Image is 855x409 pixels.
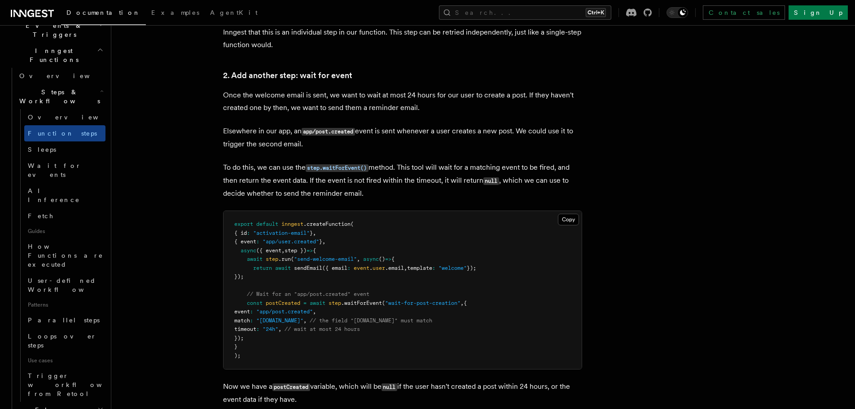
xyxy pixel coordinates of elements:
span: { [313,247,316,254]
span: Wait for events [28,162,81,178]
span: } [234,343,237,350]
a: Overview [16,68,105,84]
span: . [369,265,373,271]
span: Parallel steps [28,317,100,324]
span: "[DOMAIN_NAME]" [256,317,303,324]
span: inngest [281,221,303,227]
span: const [247,300,263,306]
kbd: Ctrl+K [586,8,606,17]
span: = [303,300,307,306]
span: AgentKit [210,9,258,16]
span: .createFunction [303,221,351,227]
span: , [404,265,407,271]
span: { event [234,238,256,245]
span: template [407,265,432,271]
span: , [460,300,464,306]
span: => [307,247,313,254]
button: Toggle dark mode [666,7,688,18]
a: Wait for events [24,158,105,183]
span: , [278,326,281,332]
span: Inngest Functions [7,46,97,64]
span: ( [291,256,294,262]
span: }); [234,273,244,280]
a: step.waitForEvent() [306,163,368,172]
span: , [303,317,307,324]
span: Function steps [28,130,97,137]
a: Documentation [61,3,146,25]
span: Documentation [66,9,140,16]
span: step [266,256,278,262]
span: .email [385,265,404,271]
span: sendEmail [294,265,322,271]
a: AgentKit [205,3,263,24]
p: To do this, we can use the method. This tool will wait for a matching event to be fired, and then... [223,161,582,200]
a: User-defined Workflows [24,273,105,298]
p: The main difference is that we've wrapped our call in a call. This is how we tell Inngest that th... [223,13,582,51]
span: { id [234,230,247,236]
span: } [319,238,322,245]
span: ({ email [322,265,347,271]
span: Loops over steps [28,333,96,349]
span: "welcome" [438,265,467,271]
span: "activation-email" [253,230,310,236]
a: Function steps [24,125,105,141]
span: ); [234,352,241,359]
span: : [250,308,253,315]
span: , [281,247,285,254]
span: async [241,247,256,254]
span: match [234,317,250,324]
a: How Functions are executed [24,238,105,273]
span: }); [234,335,244,341]
span: : [256,238,259,245]
span: : [256,326,259,332]
span: timeout [234,326,256,332]
code: null [483,177,499,185]
span: () [379,256,385,262]
code: postCreated [272,383,310,391]
span: : [250,317,253,324]
span: export [234,221,253,227]
span: { [391,256,395,262]
span: User-defined Workflows [28,277,109,293]
code: app/post.created [302,128,355,136]
span: .run [278,256,291,262]
span: { [464,300,467,306]
span: Fetch [28,212,54,220]
span: , [313,308,316,315]
span: Trigger workflows from Retool [28,372,127,397]
span: event [234,308,250,315]
span: Overview [19,72,112,79]
span: postCreated [266,300,300,306]
span: AI Inference [28,187,80,203]
a: Overview [24,109,105,125]
span: event [354,265,369,271]
a: Contact sales [703,5,785,20]
a: Loops over steps [24,328,105,353]
span: default [256,221,278,227]
span: , [322,238,325,245]
span: Examples [151,9,199,16]
span: Sleeps [28,146,56,153]
span: "24h" [263,326,278,332]
span: "send-welcome-email" [294,256,357,262]
span: Guides [24,224,105,238]
span: Patterns [24,298,105,312]
span: Steps & Workflows [16,88,100,106]
span: , [313,230,316,236]
div: Steps & Workflows [16,109,105,402]
span: : [347,265,351,271]
span: user [373,265,385,271]
span: ({ event [256,247,281,254]
button: Steps & Workflows [16,84,105,109]
a: Parallel steps [24,312,105,328]
p: Now we have a variable, which will be if the user hasn't created a post within 24 hours, or the e... [223,380,582,406]
button: Copy [558,214,579,225]
a: Sign Up [789,5,848,20]
button: Inngest Functions [7,43,105,68]
span: .waitForEvent [341,300,382,306]
span: , [357,256,360,262]
span: "app/user.created" [263,238,319,245]
span: step [329,300,341,306]
a: AI Inference [24,183,105,208]
code: step.waitForEvent() [306,164,368,172]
